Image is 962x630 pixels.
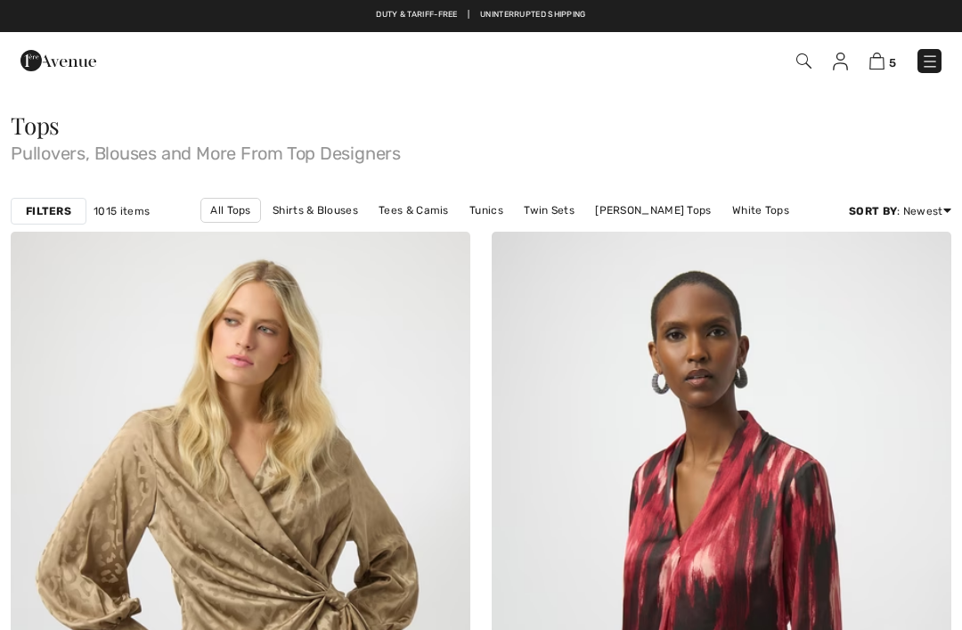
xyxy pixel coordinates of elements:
[394,223,468,246] a: Black Tops
[515,199,583,222] a: Twin Sets
[849,205,897,217] strong: Sort By
[723,199,798,222] a: White Tops
[11,137,951,162] span: Pullovers, Blouses and More From Top Designers
[370,199,458,222] a: Tees & Camis
[849,203,951,219] div: : Newest
[921,53,939,70] img: Menu
[20,51,96,68] a: 1ère Avenue
[869,53,885,70] img: Shopping Bag
[200,198,260,223] a: All Tops
[869,50,896,71] a: 5
[889,56,896,70] span: 5
[20,43,96,78] img: 1ère Avenue
[796,53,811,69] img: Search
[26,203,71,219] strong: Filters
[11,110,60,141] span: Tops
[264,199,367,222] a: Shirts & Blouses
[461,199,512,222] a: Tunics
[586,199,720,222] a: [PERSON_NAME] Tops
[833,53,848,70] img: My Info
[471,223,605,246] a: [PERSON_NAME] Tops
[94,203,150,219] span: 1015 items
